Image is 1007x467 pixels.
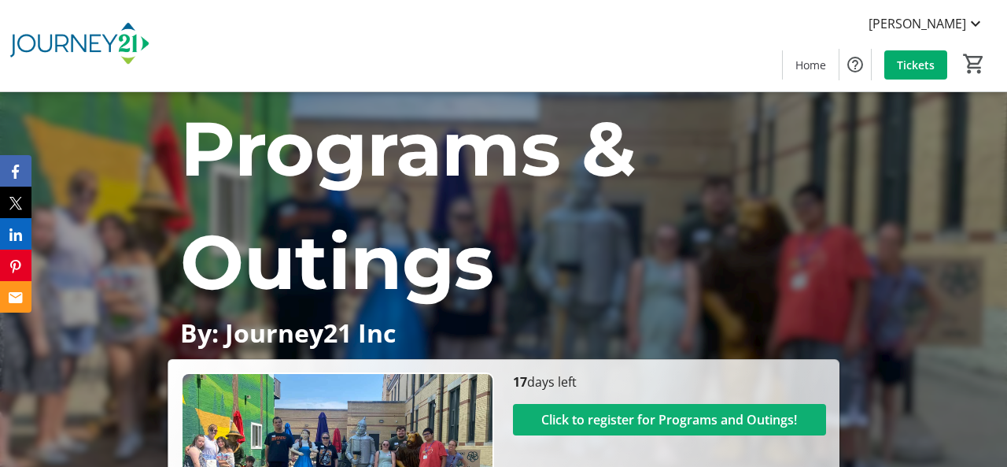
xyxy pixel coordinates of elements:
a: Home [783,50,839,80]
p: days left [513,372,826,391]
span: Tickets [897,57,935,73]
button: Cart [960,50,988,78]
a: Tickets [884,50,947,80]
p: By: Journey21 Inc [180,319,826,347]
span: [PERSON_NAME] [869,14,966,33]
span: Programs & Outings [180,102,636,308]
button: [PERSON_NAME] [856,11,998,36]
img: Journey21's Logo [9,6,149,85]
span: 17 [513,373,527,391]
button: Click to register for Programs and Outings! [513,404,826,435]
span: Click to register for Programs and Outings! [541,410,797,429]
span: Home [795,57,826,73]
button: Help [839,49,871,80]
